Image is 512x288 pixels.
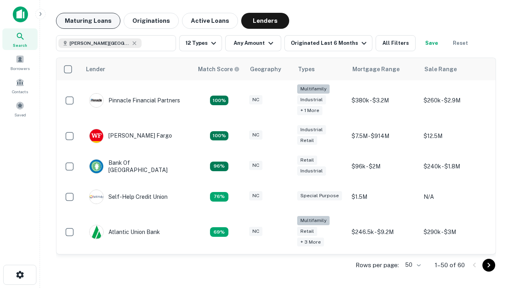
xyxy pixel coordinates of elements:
[420,80,492,121] td: $260k - $2.9M
[10,65,30,72] span: Borrowers
[348,121,420,151] td: $7.5M - $914M
[297,156,317,165] div: Retail
[297,95,326,104] div: Industrial
[293,58,348,80] th: Types
[2,75,38,96] a: Contacts
[193,58,245,80] th: Capitalize uses an advanced AI algorithm to match your search with the best lender. The match sco...
[482,259,495,272] button: Go to next page
[179,35,222,51] button: 12 Types
[420,212,492,252] td: $290k - $3M
[2,98,38,120] a: Saved
[419,35,444,51] button: Save your search to get updates of matches that match your search criteria.
[249,227,262,236] div: NC
[284,35,372,51] button: Originated Last 6 Months
[86,64,105,74] div: Lender
[70,40,130,47] span: [PERSON_NAME][GEOGRAPHIC_DATA], [GEOGRAPHIC_DATA]
[182,13,238,29] button: Active Loans
[249,95,262,104] div: NC
[348,182,420,212] td: $1.5M
[297,238,324,247] div: + 3 more
[241,13,289,29] button: Lenders
[402,259,422,271] div: 50
[250,64,281,74] div: Geography
[13,6,28,22] img: capitalize-icon.png
[420,151,492,182] td: $240k - $1.8M
[198,65,238,74] h6: Match Score
[420,58,492,80] th: Sale Range
[90,94,103,107] img: picture
[12,88,28,95] span: Contacts
[124,13,179,29] button: Originations
[89,129,172,143] div: [PERSON_NAME] Fargo
[249,161,262,170] div: NC
[297,84,330,94] div: Multifamily
[348,212,420,252] td: $246.5k - $9.2M
[297,136,317,145] div: Retail
[249,191,262,200] div: NC
[297,227,317,236] div: Retail
[13,42,27,48] span: Search
[297,106,322,115] div: + 1 more
[348,80,420,121] td: $380k - $3.2M
[376,35,416,51] button: All Filters
[90,160,103,173] img: picture
[89,225,160,239] div: Atlantic Union Bank
[249,130,262,140] div: NC
[298,64,315,74] div: Types
[348,58,420,80] th: Mortgage Range
[424,64,457,74] div: Sale Range
[210,96,228,105] div: Matching Properties: 26, hasApolloMatch: undefined
[352,64,400,74] div: Mortgage Range
[448,35,473,51] button: Reset
[198,65,240,74] div: Capitalize uses an advanced AI algorithm to match your search with the best lender. The match sco...
[291,38,369,48] div: Originated Last 6 Months
[89,159,185,174] div: Bank Of [GEOGRAPHIC_DATA]
[348,151,420,182] td: $96k - $2M
[89,93,180,108] div: Pinnacle Financial Partners
[435,260,465,270] p: 1–50 of 60
[225,35,281,51] button: Any Amount
[90,190,103,204] img: picture
[90,129,103,143] img: picture
[210,131,228,141] div: Matching Properties: 15, hasApolloMatch: undefined
[420,121,492,151] td: $12.5M
[420,182,492,212] td: N/A
[89,190,168,204] div: Self-help Credit Union
[210,227,228,237] div: Matching Properties: 10, hasApolloMatch: undefined
[356,260,399,270] p: Rows per page:
[297,166,326,176] div: Industrial
[297,191,342,200] div: Special Purpose
[297,216,330,225] div: Multifamily
[210,162,228,171] div: Matching Properties: 14, hasApolloMatch: undefined
[245,58,293,80] th: Geography
[210,192,228,202] div: Matching Properties: 11, hasApolloMatch: undefined
[14,112,26,118] span: Saved
[81,58,193,80] th: Lender
[2,28,38,50] a: Search
[297,125,326,134] div: Industrial
[90,225,103,239] img: picture
[56,13,120,29] button: Maturing Loans
[472,198,512,237] iframe: Chat Widget
[2,52,38,73] a: Borrowers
